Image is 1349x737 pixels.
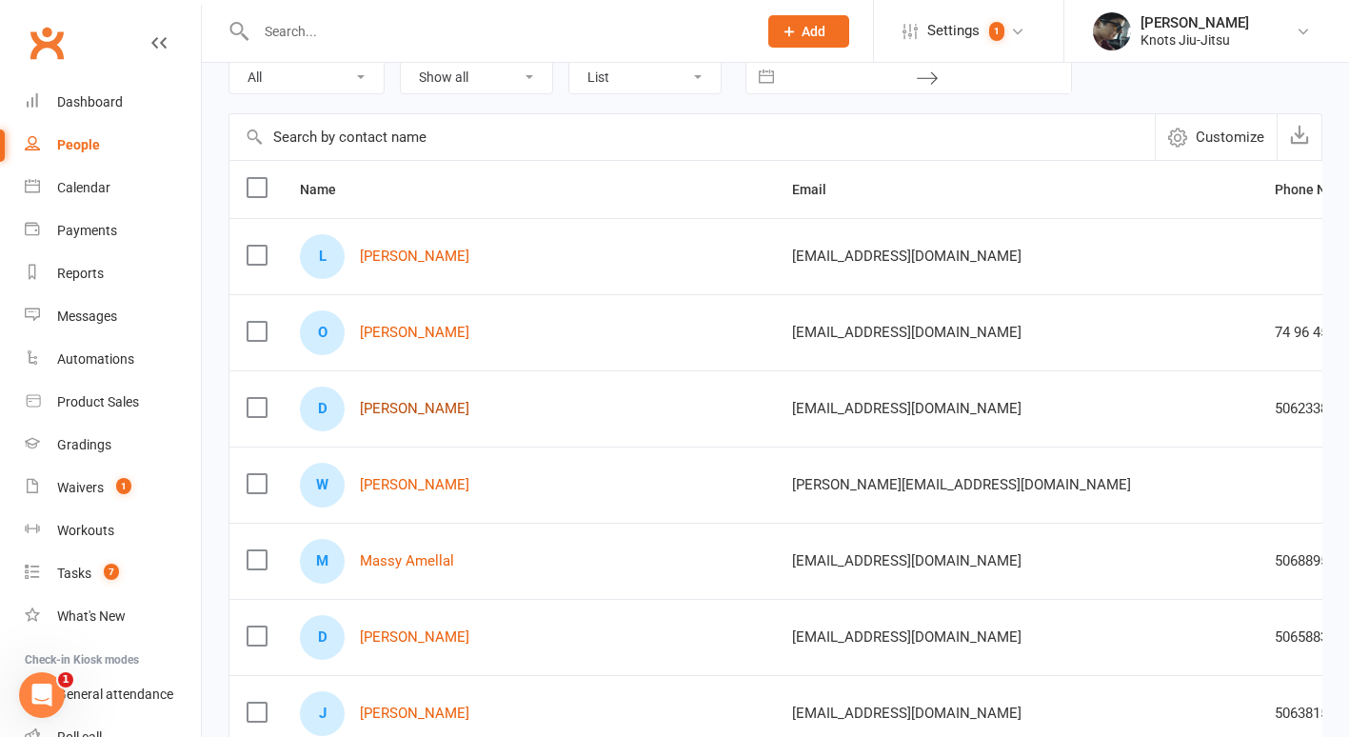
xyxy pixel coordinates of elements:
[25,167,201,209] a: Calendar
[300,310,345,355] div: Ousmane
[1196,126,1264,149] span: Customize
[1141,31,1249,49] div: Knots Jiu-Jitsu
[57,266,104,281] div: Reports
[25,252,201,295] a: Reports
[57,180,110,195] div: Calendar
[57,351,134,367] div: Automations
[57,223,117,238] div: Payments
[25,467,201,509] a: Waivers 1
[300,387,345,431] div: Dickson
[57,687,173,702] div: General attendance
[57,137,100,152] div: People
[25,381,201,424] a: Product Sales
[360,706,469,722] a: [PERSON_NAME]
[25,81,201,124] a: Dashboard
[749,61,784,93] button: Interact with the calendar and add the check-in date for your trip.
[116,478,131,494] span: 1
[1093,12,1131,50] img: thumb_image1614103803.png
[792,467,1131,503] span: [PERSON_NAME][EMAIL_ADDRESS][DOMAIN_NAME]
[25,338,201,381] a: Automations
[300,691,345,736] div: Jarvis
[300,234,345,279] div: Lori
[57,608,126,624] div: What's New
[360,325,469,341] a: [PERSON_NAME]
[989,22,1004,41] span: 1
[1141,14,1249,31] div: [PERSON_NAME]
[792,695,1022,731] span: [EMAIL_ADDRESS][DOMAIN_NAME]
[792,543,1022,579] span: [EMAIL_ADDRESS][DOMAIN_NAME]
[25,595,201,638] a: What's New
[360,401,469,417] a: [PERSON_NAME]
[25,509,201,552] a: Workouts
[57,394,139,409] div: Product Sales
[360,553,454,569] a: Massy Amellal
[792,178,847,201] button: Email
[23,19,70,67] a: Clubworx
[792,238,1022,274] span: [EMAIL_ADDRESS][DOMAIN_NAME]
[229,114,1155,160] input: Search by contact name
[57,309,117,324] div: Messages
[300,615,345,660] div: Danny
[360,249,469,265] a: [PERSON_NAME]
[792,619,1022,655] span: [EMAIL_ADDRESS][DOMAIN_NAME]
[300,463,345,508] div: Wiley
[57,94,123,110] div: Dashboard
[25,673,201,716] a: General attendance kiosk mode
[768,15,849,48] button: Add
[57,523,114,538] div: Workouts
[25,552,201,595] a: Tasks 7
[360,629,469,646] a: [PERSON_NAME]
[927,10,980,52] span: Settings
[300,539,345,584] div: Massy
[792,390,1022,427] span: [EMAIL_ADDRESS][DOMAIN_NAME]
[792,182,847,197] span: Email
[1155,114,1277,160] button: Customize
[57,480,104,495] div: Waivers
[25,424,201,467] a: Gradings
[104,564,119,580] span: 7
[25,124,201,167] a: People
[25,209,201,252] a: Payments
[57,566,91,581] div: Tasks
[250,18,744,45] input: Search...
[360,477,469,493] a: [PERSON_NAME]
[25,295,201,338] a: Messages
[802,24,825,39] span: Add
[19,672,65,718] iframe: Intercom live chat
[792,314,1022,350] span: [EMAIL_ADDRESS][DOMAIN_NAME]
[57,437,111,452] div: Gradings
[300,178,357,201] button: Name
[300,182,357,197] span: Name
[58,672,73,687] span: 1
